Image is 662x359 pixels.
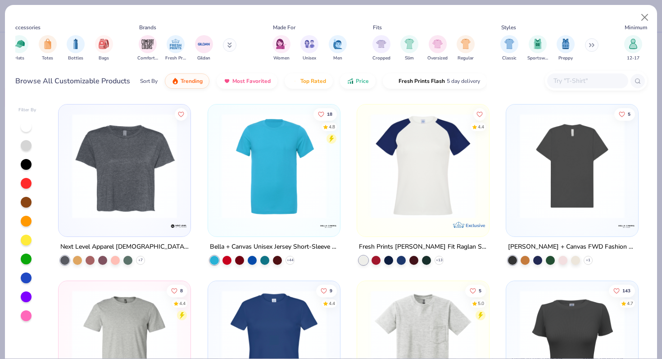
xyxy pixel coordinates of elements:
img: TopRated.gif [291,77,299,85]
span: Classic [502,55,517,62]
img: Gildan Image [197,37,211,51]
button: Close [636,9,653,26]
img: Totes Image [43,39,53,49]
div: Brands [139,23,156,32]
span: Fresh Prints Flash [399,77,445,85]
img: Regular Image [461,39,471,49]
div: filter for Unisex [300,35,318,62]
img: c38c874d-42b5-4d71-8780-7fdc484300a7 [68,114,181,218]
span: Bags [99,55,109,62]
span: Gildan [197,55,210,62]
input: Try "T-Shirt" [553,76,622,86]
span: Top Rated [300,77,326,85]
img: Fresh Prints Image [169,37,182,51]
img: f3578044-5347-4f5b-bee1-96e6609b0b28 [515,114,629,218]
img: Bags Image [99,39,109,49]
button: Top Rated [285,73,333,89]
span: Slim [405,55,414,62]
img: d6d584ca-6ecb-4862-80f9-37d415fce208 [366,114,480,218]
span: Bottles [68,55,83,62]
div: filter for Men [329,35,347,62]
img: Women Image [276,39,286,49]
button: Like [313,108,336,120]
span: 12-17 [627,55,639,62]
div: [PERSON_NAME] + Canvas FWD Fashion Heavyweight Street Tee [508,241,636,253]
span: Oversized [427,55,448,62]
img: Unisex Image [304,39,315,49]
button: Like [473,108,486,120]
span: 5 [479,289,481,293]
span: Fresh Prints [165,55,186,62]
button: filter button [457,35,475,62]
button: Like [614,108,635,120]
img: Comfort Colors Image [141,37,154,51]
span: + 44 [286,258,293,263]
button: Trending [165,73,209,89]
div: filter for Bags [95,35,113,62]
div: 4.4 [478,123,484,130]
span: Unisex [303,55,316,62]
button: filter button [300,35,318,62]
span: Sportswear [527,55,548,62]
span: Comfort Colors [137,55,158,62]
span: + 13 [435,258,442,263]
span: Trending [181,77,203,85]
div: 4.4 [179,300,186,307]
span: Regular [458,55,474,62]
span: 18 [326,112,332,116]
div: Minimums [625,23,650,32]
button: Like [316,285,336,297]
div: filter for 12-17 [624,35,642,62]
button: filter button [195,35,213,62]
button: filter button [329,35,347,62]
button: filter button [165,35,186,62]
span: Hats [14,55,24,62]
div: filter for Gildan [195,35,213,62]
img: Bella + Canvas logo [617,217,635,235]
button: Like [175,108,187,120]
span: 8 [180,289,183,293]
img: Oversized Image [432,39,443,49]
div: 4.7 [627,300,633,307]
button: Like [609,285,635,297]
button: filter button [624,35,642,62]
img: Cropped Image [376,39,386,49]
span: + 1 [586,258,590,263]
button: filter button [557,35,575,62]
img: Classic Image [504,39,515,49]
div: 4.4 [328,300,335,307]
button: Most Favorited [217,73,277,89]
span: Most Favorited [232,77,271,85]
span: + 7 [138,258,143,263]
span: 143 [622,289,630,293]
button: filter button [527,35,548,62]
div: filter for Fresh Prints [165,35,186,62]
div: filter for Comfort Colors [137,35,158,62]
div: filter for Totes [39,35,57,62]
span: Preppy [558,55,573,62]
div: Fresh Prints [PERSON_NAME] Fit Raglan Shirt [359,241,487,253]
div: Fits [373,23,382,32]
div: Sort By [140,77,158,85]
img: Next Level Apparel logo [170,217,188,235]
img: Bella + Canvas logo [319,217,337,235]
img: Hats Image [14,39,25,49]
span: Totes [42,55,53,62]
img: Bottles Image [71,39,81,49]
div: filter for Regular [457,35,475,62]
img: trending.gif [172,77,179,85]
img: Preppy Image [561,39,571,49]
button: Like [167,285,187,297]
div: filter for Oversized [427,35,448,62]
button: filter button [67,35,85,62]
button: filter button [39,35,57,62]
div: filter for Bottles [67,35,85,62]
span: 5 [628,112,630,116]
div: filter for Cropped [372,35,390,62]
button: filter button [372,35,390,62]
button: Like [465,285,486,297]
span: Price [356,77,369,85]
button: filter button [137,35,158,62]
span: Cropped [372,55,390,62]
img: Slim Image [404,39,414,49]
